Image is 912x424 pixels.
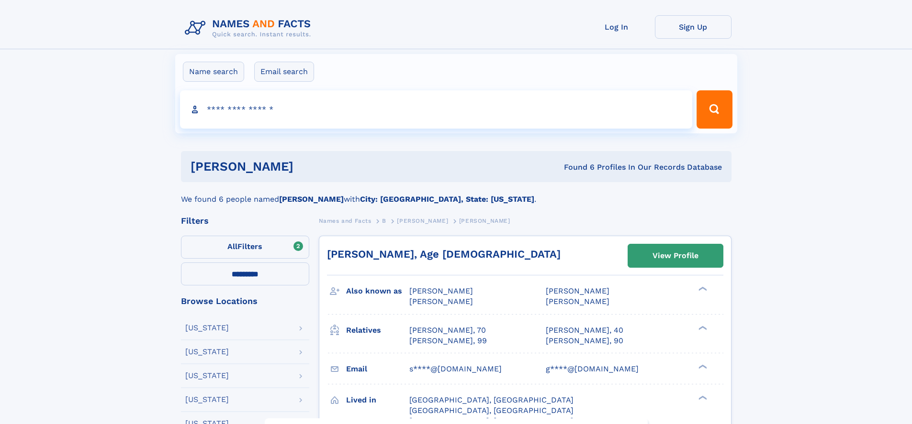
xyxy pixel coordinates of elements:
[181,182,732,205] div: We found 6 people named with .
[409,395,574,404] span: [GEOGRAPHIC_DATA], [GEOGRAPHIC_DATA]
[409,406,574,415] span: [GEOGRAPHIC_DATA], [GEOGRAPHIC_DATA]
[185,324,229,332] div: [US_STATE]
[183,62,244,82] label: Name search
[696,325,708,331] div: ❯
[181,217,309,225] div: Filters
[409,325,486,336] a: [PERSON_NAME], 70
[254,62,314,82] label: Email search
[409,286,473,295] span: [PERSON_NAME]
[546,297,609,306] span: [PERSON_NAME]
[279,195,344,204] b: [PERSON_NAME]
[181,297,309,305] div: Browse Locations
[653,245,698,267] div: View Profile
[185,372,229,380] div: [US_STATE]
[697,90,732,129] button: Search Button
[546,336,623,346] a: [PERSON_NAME], 90
[696,394,708,401] div: ❯
[546,286,609,295] span: [PERSON_NAME]
[696,286,708,292] div: ❯
[409,336,487,346] a: [PERSON_NAME], 99
[546,325,623,336] a: [PERSON_NAME], 40
[578,15,655,39] a: Log In
[180,90,693,129] input: search input
[428,162,722,173] div: Found 6 Profiles In Our Records Database
[655,15,732,39] a: Sign Up
[696,363,708,370] div: ❯
[346,322,409,338] h3: Relatives
[191,161,429,173] h1: [PERSON_NAME]
[319,215,372,227] a: Names and Facts
[360,195,534,204] b: City: [GEOGRAPHIC_DATA], State: [US_STATE]
[409,297,473,306] span: [PERSON_NAME]
[397,215,448,227] a: [PERSON_NAME]
[346,392,409,408] h3: Lived in
[346,283,409,299] h3: Also known as
[628,244,723,267] a: View Profile
[382,215,386,227] a: B
[346,361,409,377] h3: Email
[227,242,237,251] span: All
[459,217,510,224] span: [PERSON_NAME]
[327,248,561,260] a: [PERSON_NAME], Age [DEMOGRAPHIC_DATA]
[185,396,229,403] div: [US_STATE]
[181,15,319,41] img: Logo Names and Facts
[181,236,309,259] label: Filters
[185,348,229,356] div: [US_STATE]
[397,217,448,224] span: [PERSON_NAME]
[382,217,386,224] span: B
